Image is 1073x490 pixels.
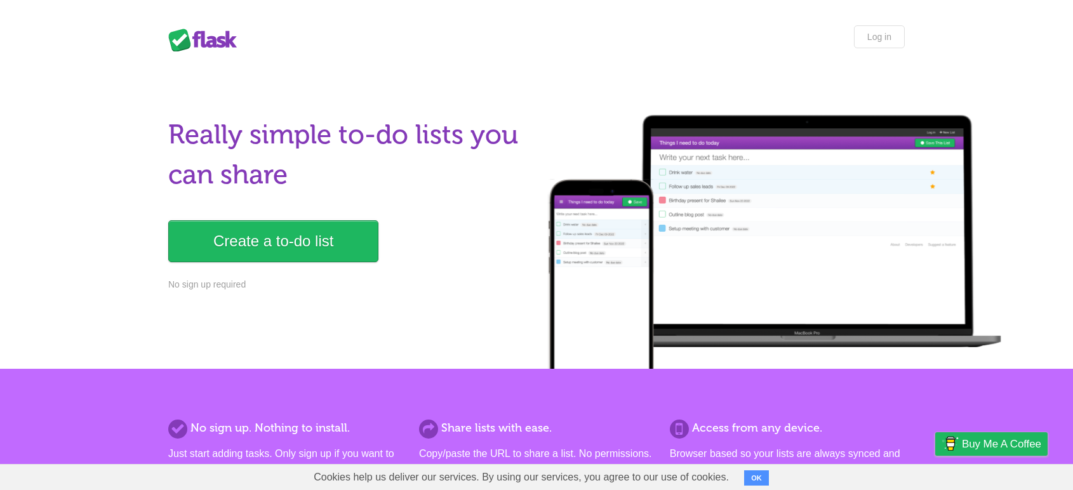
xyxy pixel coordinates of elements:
h1: Really simple to-do lists you can share [168,115,529,195]
h2: Access from any device. [670,420,905,437]
button: OK [744,470,769,486]
p: Just start adding tasks. Only sign up if you want to save more than one list. [168,446,403,477]
h2: No sign up. Nothing to install. [168,420,403,437]
div: Flask Lists [168,29,244,51]
h2: Share lists with ease. [419,420,654,437]
p: No sign up required [168,278,529,291]
img: Buy me a coffee [942,433,959,454]
span: Buy me a coffee [962,433,1041,455]
p: Browser based so your lists are always synced and you can access them from anywhere. [670,446,905,477]
span: Cookies help us deliver our services. By using our services, you agree to our use of cookies. [301,465,742,490]
a: Buy me a coffee [935,432,1048,456]
p: Copy/paste the URL to share a list. No permissions. No formal invites. It's that simple. [419,446,654,477]
a: Log in [854,25,905,48]
a: Create a to-do list [168,220,378,262]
